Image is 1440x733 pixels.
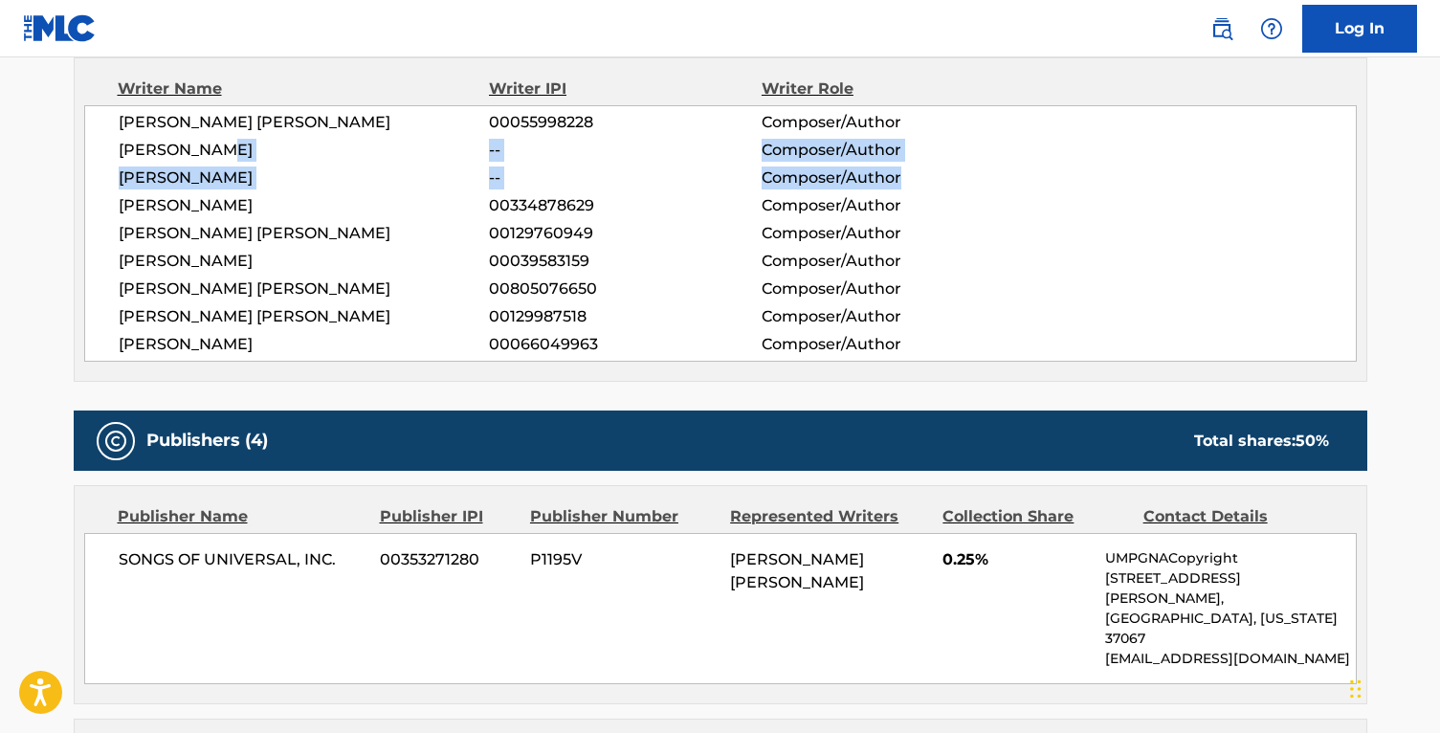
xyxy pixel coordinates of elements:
[762,139,1009,162] span: Composer/Author
[1143,505,1329,528] div: Contact Details
[119,222,490,245] span: [PERSON_NAME] [PERSON_NAME]
[380,505,516,528] div: Publisher IPI
[380,548,516,571] span: 00353271280
[119,139,490,162] span: [PERSON_NAME]
[762,194,1009,217] span: Composer/Author
[762,278,1009,300] span: Composer/Author
[1350,660,1362,718] div: Drag
[489,167,761,189] span: --
[762,305,1009,328] span: Composer/Author
[1105,568,1355,609] p: [STREET_ADDRESS][PERSON_NAME],
[489,250,761,273] span: 00039583159
[489,222,761,245] span: 00129760949
[762,250,1009,273] span: Composer/Author
[119,194,490,217] span: [PERSON_NAME]
[762,78,1009,100] div: Writer Role
[489,194,761,217] span: 00334878629
[942,548,1091,571] span: 0.25%
[762,111,1009,134] span: Composer/Author
[1203,10,1241,48] a: Public Search
[1302,5,1417,53] a: Log In
[118,78,490,100] div: Writer Name
[1296,432,1329,450] span: 50 %
[489,278,761,300] span: 00805076650
[1210,17,1233,40] img: search
[942,505,1128,528] div: Collection Share
[730,505,928,528] div: Represented Writers
[119,548,366,571] span: SONGS OF UNIVERSAL, INC.
[530,505,716,528] div: Publisher Number
[23,14,97,42] img: MLC Logo
[489,139,761,162] span: --
[119,278,490,300] span: [PERSON_NAME] [PERSON_NAME]
[1260,17,1283,40] img: help
[1194,430,1329,453] div: Total shares:
[119,111,490,134] span: [PERSON_NAME] [PERSON_NAME]
[104,430,127,453] img: Publishers
[1105,548,1355,568] p: UMPGNACopyright
[1105,649,1355,669] p: [EMAIL_ADDRESS][DOMAIN_NAME]
[119,167,490,189] span: [PERSON_NAME]
[489,78,762,100] div: Writer IPI
[1105,609,1355,649] p: [GEOGRAPHIC_DATA], [US_STATE] 37067
[119,333,490,356] span: [PERSON_NAME]
[118,505,366,528] div: Publisher Name
[762,167,1009,189] span: Composer/Author
[762,222,1009,245] span: Composer/Author
[1252,10,1291,48] div: Help
[730,550,864,591] span: [PERSON_NAME] [PERSON_NAME]
[1344,641,1440,733] iframe: Chat Widget
[489,305,761,328] span: 00129987518
[489,333,761,356] span: 00066049963
[119,305,490,328] span: [PERSON_NAME] [PERSON_NAME]
[119,250,490,273] span: [PERSON_NAME]
[762,333,1009,356] span: Composer/Author
[530,548,716,571] span: P1195V
[146,430,268,452] h5: Publishers (4)
[489,111,761,134] span: 00055998228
